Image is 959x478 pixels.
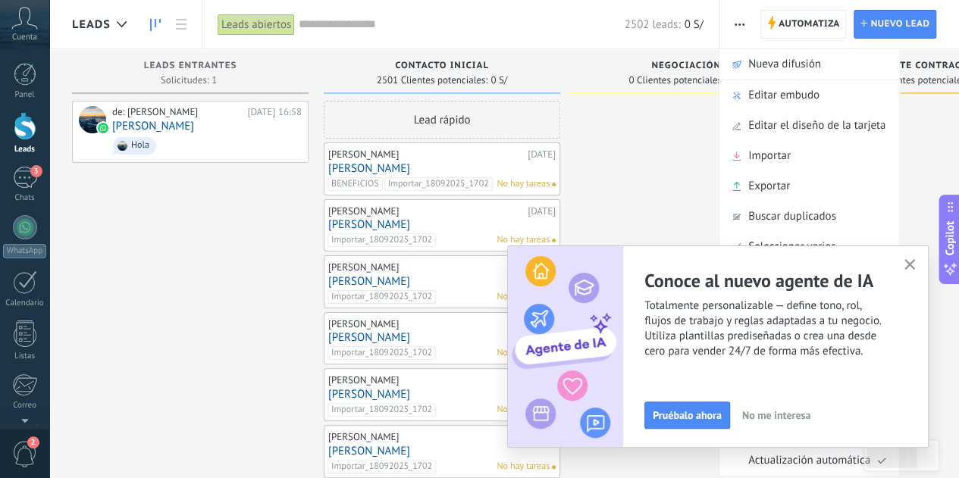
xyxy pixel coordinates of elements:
[168,10,194,39] a: Lista
[328,275,556,288] a: [PERSON_NAME]
[328,431,524,443] div: [PERSON_NAME]
[72,17,111,32] span: Leads
[161,76,217,85] span: Solicitudes: 1
[328,218,556,231] a: [PERSON_NAME]
[395,61,489,71] span: Contacto inicial
[328,346,436,360] span: Importar_18092025_1702
[497,346,550,360] span: No hay tareas
[942,220,957,255] span: Copilot
[112,120,194,133] a: [PERSON_NAME]
[552,465,556,469] span: No hay nada asignado
[497,177,550,191] span: No hay tareas
[328,318,524,330] div: [PERSON_NAME]
[748,111,885,141] span: Editar el diseño de la tarjeta
[98,123,108,133] img: waba.svg
[684,17,703,32] span: 0 S/
[748,49,821,80] span: Nueva difusión
[79,106,106,133] div: Jeffry Antony Rivas Rivas
[497,403,550,417] span: No hay tareas
[528,205,556,217] div: [DATE]
[27,436,39,448] span: 2
[328,233,436,247] span: Importar_18092025_1702
[870,11,929,38] span: Nuevo lead
[3,193,47,203] div: Chats
[328,445,556,458] a: [PERSON_NAME]
[552,183,556,186] span: No hay nada asignado
[328,331,556,344] a: [PERSON_NAME]
[497,233,550,247] span: No hay tareas
[742,410,810,420] span: No me interesa
[328,177,383,191] span: BENEFICIOS
[324,101,560,139] div: Lead rápido
[328,148,524,161] div: [PERSON_NAME]
[779,11,840,38] span: Automatiza
[748,171,790,202] span: Exportar
[3,298,47,308] div: Calendario
[748,232,835,262] span: Seleccionar varios
[331,61,553,73] div: Contacto inicial
[247,106,302,118] div: [DATE] 16:58
[497,460,550,473] span: No hay tareas
[729,10,751,39] button: Más
[644,298,928,359] span: Totalmente personalizable — define tono, rol, flujos de trabajo y reglas adaptadas a tu negocio. ...
[854,10,936,39] a: Nuevo lead
[218,14,295,36] div: Leads abiertos
[328,403,436,417] span: Importar_18092025_1702
[748,202,836,232] span: Buscar duplicados
[760,10,847,39] a: Automatiza
[328,290,436,304] span: Importar_18092025_1702
[328,205,524,217] div: [PERSON_NAME]
[3,351,47,361] div: Listas
[3,401,47,411] div: Correo
[748,141,791,171] span: Importar
[552,239,556,242] span: No hay nada asignado
[112,106,242,118] div: de: [PERSON_NAME]
[377,76,488,85] span: 2501 Clientes potenciales:
[384,177,493,191] span: Importar_18092025_1702
[328,162,556,175] a: [PERSON_NAME]
[143,10,168,39] a: Leads
[644,401,730,429] button: Pruébalo ahora
[575,61,797,73] div: Negociación
[490,76,507,85] span: 0 S/
[644,269,928,292] h2: Conoce al nuevo agente de IA
[653,410,722,420] span: Pruébalo ahora
[12,33,37,42] span: Cuenta
[328,460,436,473] span: Importar_18092025_1702
[3,244,46,258] div: WhatsApp
[748,445,870,476] span: Actualización automática
[328,374,524,386] div: [PERSON_NAME]
[625,17,681,32] span: 2502 leads:
[497,290,550,304] span: No hay tareas
[3,90,47,100] div: Panel
[748,80,820,111] span: Editar embudo
[30,165,42,177] span: 3
[144,61,237,71] span: Leads Entrantes
[651,61,721,71] span: Negociación
[80,61,301,73] div: Leads Entrantes
[735,404,817,426] button: No me interesa
[328,388,556,401] a: [PERSON_NAME]
[628,76,723,85] span: 0 Clientes potenciales:
[508,246,623,447] img: ai_agent_activation_popup_ES.png
[131,140,149,151] div: Hola
[528,148,556,161] div: [DATE]
[328,261,524,273] div: [PERSON_NAME]
[3,145,47,155] div: Leads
